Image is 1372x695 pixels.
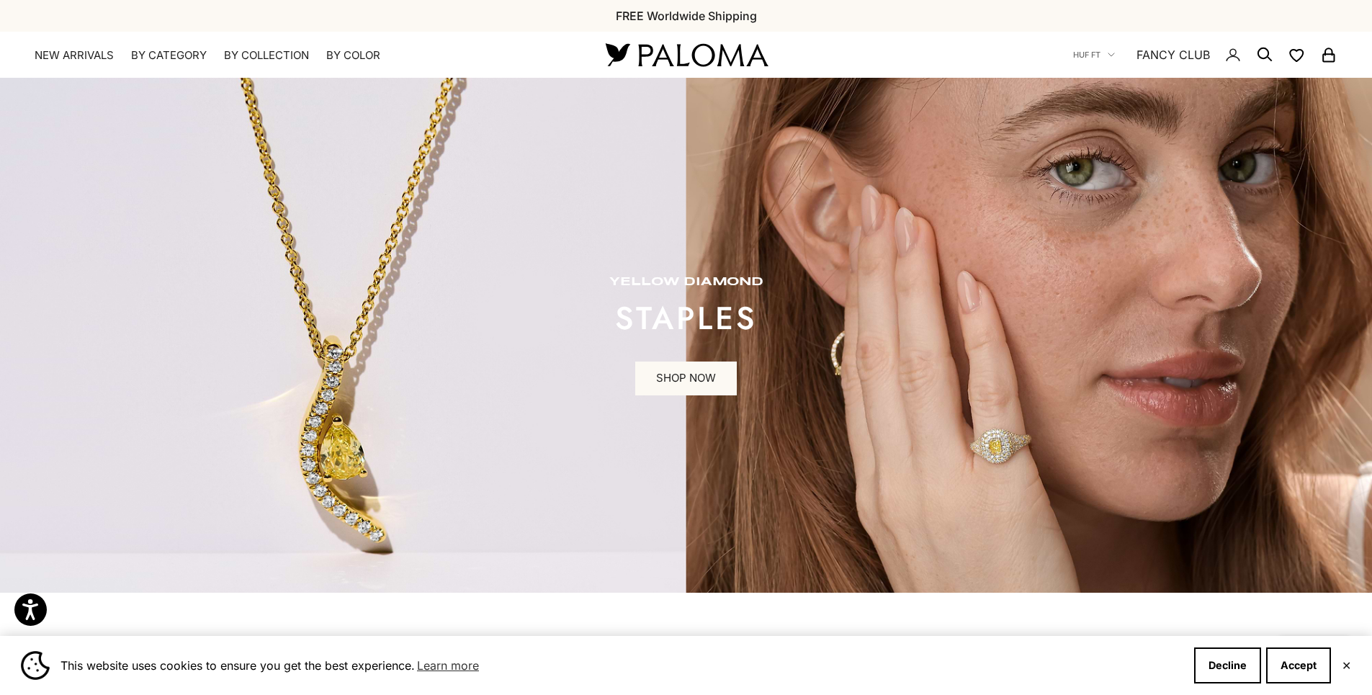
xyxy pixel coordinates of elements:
a: NEW ARRIVALS [35,48,114,63]
summary: By Category [131,48,207,63]
button: Close [1342,661,1351,670]
img: Cookie banner [21,651,50,680]
nav: Primary navigation [35,48,571,63]
p: yellow diamond [609,275,763,290]
button: Decline [1194,647,1261,683]
p: FREE Worldwide Shipping [616,6,757,25]
summary: By Collection [224,48,309,63]
span: HUF Ft [1073,48,1100,61]
p: STAPLES [609,304,763,333]
a: SHOP NOW [635,362,737,396]
nav: Secondary navigation [1073,32,1337,78]
span: This website uses cookies to ensure you get the best experience. [60,655,1183,676]
a: Learn more [415,655,481,676]
a: FANCY CLUB [1136,45,1210,64]
button: Accept [1266,647,1331,683]
summary: By Color [326,48,380,63]
button: HUF Ft [1073,48,1115,61]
